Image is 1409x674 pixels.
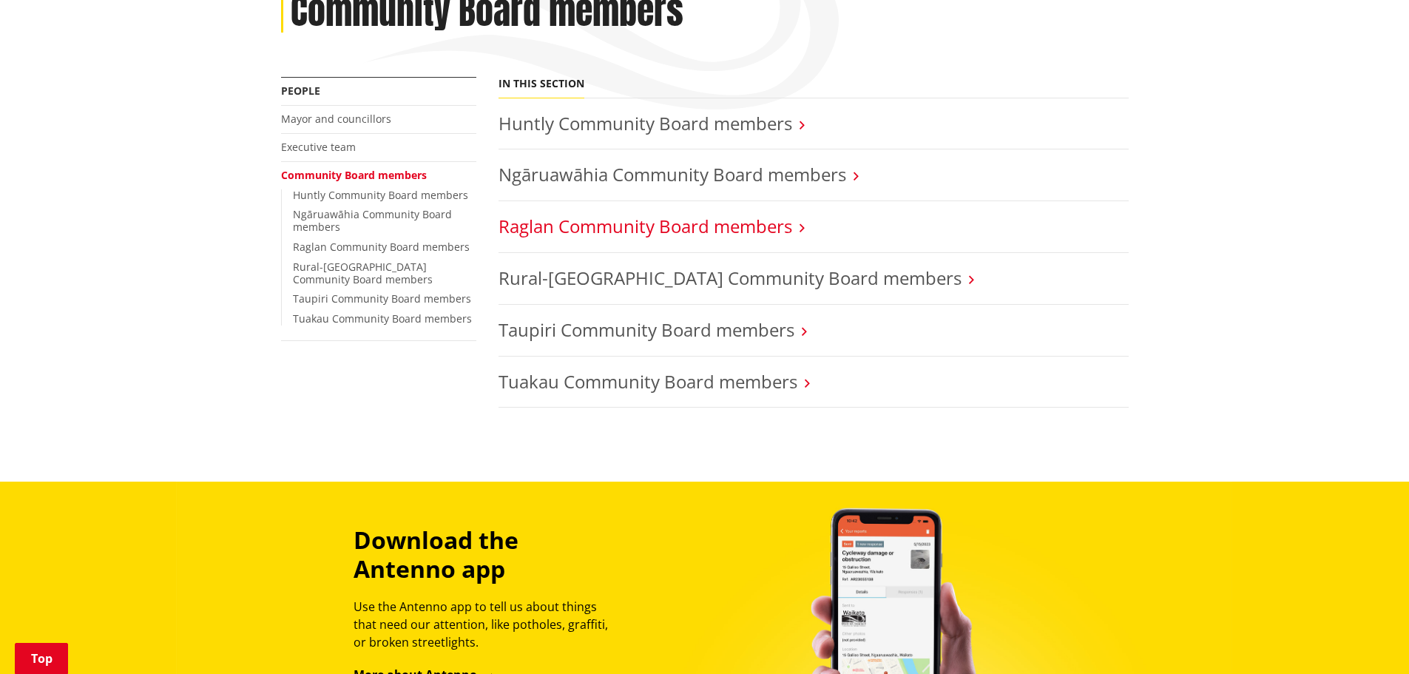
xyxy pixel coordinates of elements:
h3: Download the Antenno app [354,526,621,583]
a: Taupiri Community Board members [293,291,471,306]
a: Community Board members [281,168,427,182]
a: Taupiri Community Board members [499,317,794,342]
a: Huntly Community Board members [499,111,792,135]
iframe: Messenger Launcher [1341,612,1394,665]
a: Tuakau Community Board members [499,369,797,394]
a: Top [15,643,68,674]
a: Huntly Community Board members [293,188,468,202]
a: Ngāruawāhia Community Board members [293,207,452,234]
a: Rural-[GEOGRAPHIC_DATA] Community Board members [293,260,433,286]
a: Raglan Community Board members [293,240,470,254]
a: Ngāruawāhia Community Board members [499,162,846,186]
a: Executive team [281,140,356,154]
a: Rural-[GEOGRAPHIC_DATA] Community Board members [499,266,962,290]
a: Tuakau Community Board members [293,311,472,326]
a: People [281,84,320,98]
h5: In this section [499,78,584,90]
p: Use the Antenno app to tell us about things that need our attention, like potholes, graffiti, or ... [354,598,621,651]
a: Mayor and councillors [281,112,391,126]
a: Raglan Community Board members [499,214,792,238]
